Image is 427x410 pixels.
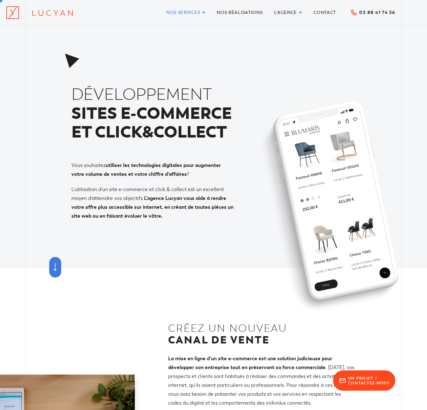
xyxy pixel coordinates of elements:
[217,9,263,16] a: Nos réalisations
[313,9,336,16] a: Contact
[71,121,227,143] strong: et Click&Collect
[350,8,395,16] a: 03 88 41 74 36
[166,9,206,16] a: Nos services
[313,10,336,15] span: Contact
[71,103,232,124] strong: sites E-commerce
[348,376,390,386] span: Un projet ? Contactez-nous
[71,185,234,221] p: L’utilisation d’un site e-commerce et click & collect est un excellent moyen d’atteindre vos obje...
[217,10,263,15] span: Nos réalisations
[168,333,270,347] strong: canal de vente
[168,355,332,371] b: La mise en ligne d’un site e-commerce est une solution judicieuse pour développer son entreprise ...
[71,86,232,104] span: Développement
[333,370,395,391] a: Un projet ?Contactez-nous
[71,195,233,219] b: L’agence Lucyan vous aide à rendre votre offre plus accessible sur internet, en créant de toutes ...
[168,354,356,407] p: . [DATE], vos prospects et clients sont habitués à réaliser des commandes et des achats sur inter...
[71,162,221,177] b: utiliser les technologies digitales pour augmenter votre volume de ventes et votre chiffre d’affa...
[359,10,395,15] span: 03 88 41 74 36
[274,10,297,15] span: L’agence
[71,161,234,179] p: Vous souhaitez ?
[166,10,200,15] span: Nos services
[168,323,287,335] span: Créez un nouveau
